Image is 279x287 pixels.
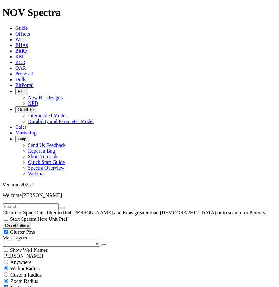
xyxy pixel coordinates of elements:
a: BitIQ [15,48,27,54]
a: New Bit Designs [28,95,63,100]
span: Show Well Names [10,247,48,253]
a: Interbedded Model [28,113,67,118]
h1: NOV Spectra [3,7,276,18]
button: FTT [15,88,28,95]
span: Clear the 'Spud Date' filter to find [PERSON_NAME] and Runs greater than [DEMOGRAPHIC_DATA] or to... [3,210,266,215]
div: [PERSON_NAME] [3,253,276,259]
a: Report a Bug [28,148,55,153]
span: Anywhere [10,259,31,265]
a: Short Tutorials [28,154,58,159]
button: Help [15,136,29,142]
a: Proposal [15,71,33,76]
button: OrbitLite [15,106,36,113]
input: Search [3,203,59,210]
a: Marketing [15,130,37,135]
p: Welcome [3,192,276,198]
a: Send Us Feedback [28,142,66,148]
a: BHAs [15,42,28,48]
a: BitPortal [15,82,34,88]
a: Guide [15,25,28,31]
a: NPD [28,101,38,106]
a: Spectra Overview [28,165,64,171]
span: Cluster Pins [10,229,35,235]
a: BCR [15,60,25,65]
a: Offsets [15,31,30,36]
span: Help [18,137,26,141]
span: Map Layers [3,235,27,240]
span: Within Radius [10,266,40,271]
button: Reset Filters [3,222,31,229]
span: Custom Radius [10,272,42,277]
span: FTT [18,89,25,94]
a: Durability and Parameter Model [28,119,94,124]
span: [PERSON_NAME] [22,192,62,198]
a: Dulls [15,77,26,82]
a: KM [15,54,23,59]
span: OrbitLite [18,107,34,112]
a: Quick Start Guide [28,160,65,165]
a: Calcs [15,124,27,130]
input: Start Spectra Here [4,217,8,221]
a: WD [15,37,24,42]
span: Zoom Radius [10,278,38,284]
span: Unit Pref [49,216,67,222]
span: Start Spectra Here [10,216,47,222]
a: OAR [15,65,26,71]
a: Webinar [28,171,45,176]
div: Version: 2025.2 [3,182,276,187]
